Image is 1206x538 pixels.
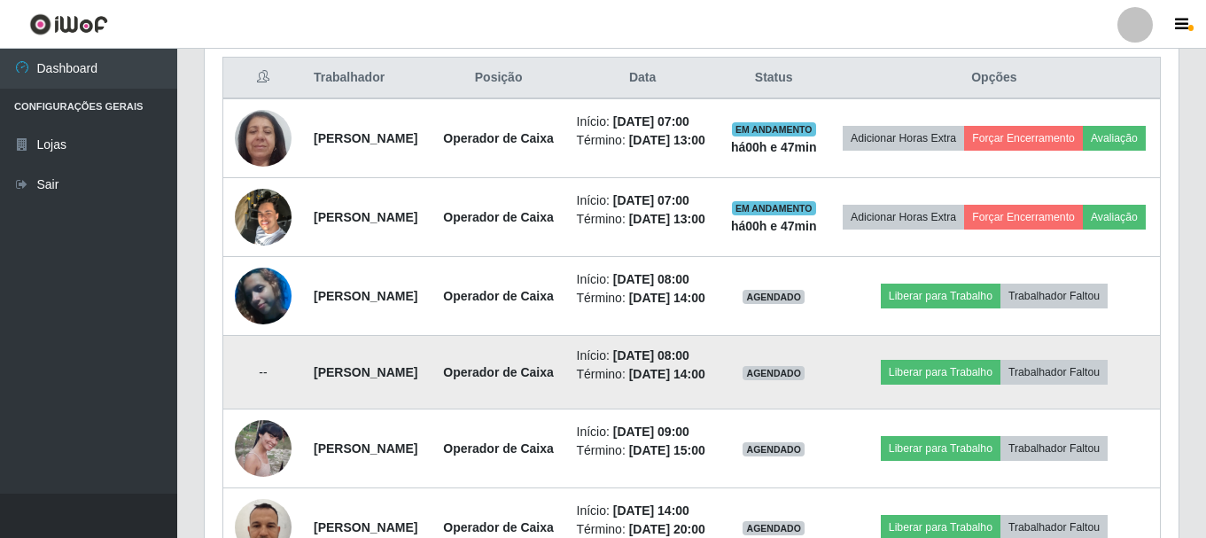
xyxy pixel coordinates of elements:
[613,272,689,286] time: [DATE] 08:00
[577,210,709,229] li: Término:
[235,100,292,175] img: 1709656431175.jpeg
[443,441,554,456] strong: Operador de Caixa
[577,365,709,384] li: Término:
[443,365,554,379] strong: Operador de Caixa
[743,521,805,535] span: AGENDADO
[743,290,805,304] span: AGENDADO
[443,289,554,303] strong: Operador de Caixa
[577,131,709,150] li: Término:
[577,191,709,210] li: Início:
[235,246,292,347] img: 1641606905427.jpeg
[732,201,816,215] span: EM ANDAMENTO
[613,114,689,129] time: [DATE] 07:00
[843,205,964,230] button: Adicionar Horas Extra
[881,360,1000,385] button: Liberar para Trabalho
[235,179,292,254] img: 1725217718320.jpeg
[613,425,689,439] time: [DATE] 09:00
[629,133,705,147] time: [DATE] 13:00
[577,502,709,520] li: Início:
[577,347,709,365] li: Início:
[613,503,689,518] time: [DATE] 14:00
[223,336,304,409] td: --
[577,113,709,131] li: Início:
[314,520,417,534] strong: [PERSON_NAME]
[629,522,705,536] time: [DATE] 20:00
[314,365,417,379] strong: [PERSON_NAME]
[443,520,554,534] strong: Operador de Caixa
[443,131,554,145] strong: Operador de Caixa
[577,423,709,441] li: Início:
[314,131,417,145] strong: [PERSON_NAME]
[577,289,709,308] li: Término:
[235,420,292,477] img: 1617198337870.jpeg
[881,436,1000,461] button: Liberar para Trabalho
[29,13,108,35] img: CoreUI Logo
[577,270,709,289] li: Início:
[1083,126,1146,151] button: Avaliação
[731,140,817,154] strong: há 00 h e 47 min
[843,126,964,151] button: Adicionar Horas Extra
[720,58,829,99] th: Status
[732,122,816,136] span: EM ANDAMENTO
[1083,205,1146,230] button: Avaliação
[1000,436,1108,461] button: Trabalhador Faltou
[613,193,689,207] time: [DATE] 07:00
[577,441,709,460] li: Término:
[613,348,689,363] time: [DATE] 08:00
[443,210,554,224] strong: Operador de Caixa
[629,367,705,381] time: [DATE] 14:00
[432,58,566,99] th: Posição
[1000,284,1108,308] button: Trabalhador Faltou
[314,441,417,456] strong: [PERSON_NAME]
[881,284,1000,308] button: Liberar para Trabalho
[629,212,705,226] time: [DATE] 13:00
[743,442,805,456] span: AGENDADO
[964,205,1083,230] button: Forçar Encerramento
[629,291,705,305] time: [DATE] 14:00
[314,289,417,303] strong: [PERSON_NAME]
[566,58,720,99] th: Data
[1000,360,1108,385] button: Trabalhador Faltou
[314,210,417,224] strong: [PERSON_NAME]
[829,58,1161,99] th: Opções
[303,58,432,99] th: Trabalhador
[629,443,705,457] time: [DATE] 15:00
[964,126,1083,151] button: Forçar Encerramento
[743,366,805,380] span: AGENDADO
[731,219,817,233] strong: há 00 h e 47 min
